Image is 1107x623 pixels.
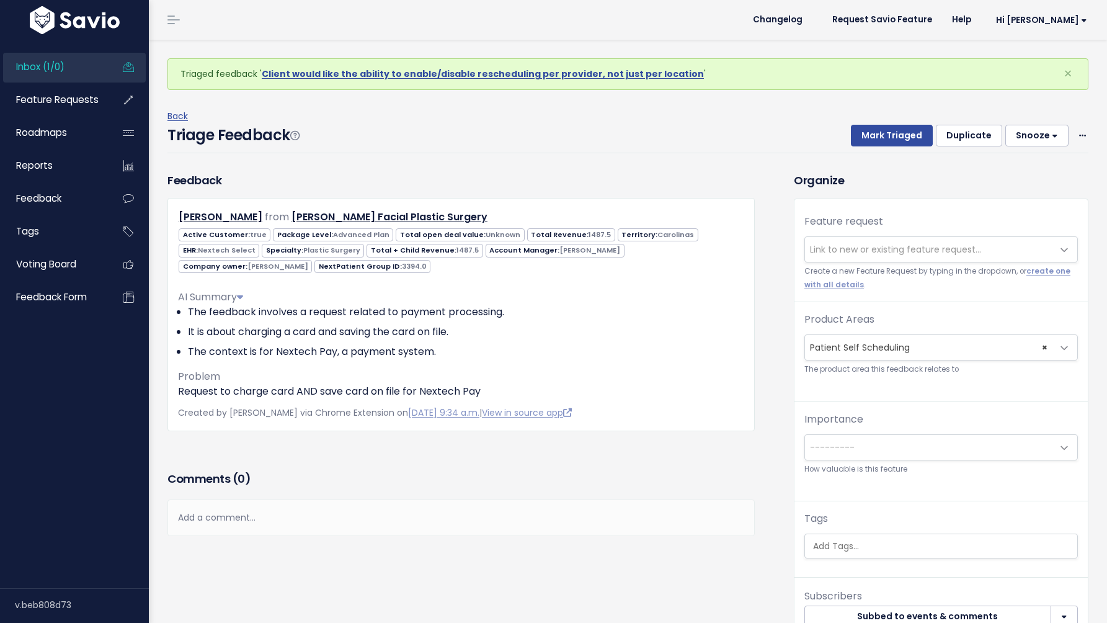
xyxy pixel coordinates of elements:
[179,210,262,224] a: [PERSON_NAME]
[265,210,289,224] span: from
[167,58,1088,90] div: Triaged feedback ' '
[250,230,267,240] span: true
[367,244,482,257] span: Total + Child Revenue:
[238,471,245,486] span: 0
[167,172,221,189] h3: Feedback
[15,589,149,621] div: v.beb808d73
[408,406,479,419] a: [DATE] 9:34 a.m.
[273,228,393,241] span: Package Level:
[810,441,855,454] span: ---------
[804,265,1078,292] small: Create a new Feature Request by typing in the dropdown, or .
[333,230,389,240] span: Advanced Plan
[794,172,1088,189] h3: Organize
[178,369,220,383] span: Problem
[1005,125,1069,147] button: Snooze
[804,412,863,427] label: Importance
[559,245,620,255] span: [PERSON_NAME]
[942,11,981,29] a: Help
[16,192,61,205] span: Feedback
[3,53,103,81] a: Inbox (1/0)
[179,260,312,273] span: Company owner:
[804,214,883,229] label: Feature request
[1042,335,1047,360] span: ×
[16,93,99,106] span: Feature Requests
[1051,59,1085,89] button: Close
[303,245,360,255] span: Plastic Surgery
[456,245,479,255] span: 1487.5
[618,228,698,241] span: Territory:
[804,589,862,603] span: Subscribers
[936,125,1002,147] button: Duplicate
[16,126,67,139] span: Roadmaps
[822,11,942,29] a: Request Savio Feature
[167,124,299,146] h4: Triage Feedback
[396,228,524,241] span: Total open deal value:
[589,230,611,240] span: 1487.5
[247,261,308,271] span: [PERSON_NAME]
[178,290,243,304] span: AI Summary
[3,250,103,279] a: Voting Board
[262,244,364,257] span: Specialty:
[657,230,694,240] span: Carolinas
[167,470,755,488] h3: Comments ( )
[996,16,1087,25] span: Hi [PERSON_NAME]
[486,244,625,257] span: Account Manager:
[262,68,704,80] a: Client would like the ability to enable/disable rescheduling per provider, not just per location
[188,305,744,320] li: The feedback involves a request related to payment processing.
[1064,63,1072,84] span: ×
[804,511,828,526] label: Tags
[16,290,87,303] span: Feedback form
[3,184,103,213] a: Feedback
[291,210,487,224] a: [PERSON_NAME] Facial Plastic Surgery
[804,463,1078,476] small: How valuable is this feature
[179,244,259,257] span: EHR:
[16,159,53,172] span: Reports
[167,110,188,122] a: Back
[188,344,744,359] li: The context is for Nextech Pay, a payment system.
[981,11,1097,30] a: Hi [PERSON_NAME]
[527,228,615,241] span: Total Revenue:
[16,225,39,238] span: Tags
[804,363,1078,376] small: The product area this feedback relates to
[486,230,520,240] span: Unknown
[402,261,427,271] span: 3394.0
[482,406,572,419] a: View in source app
[16,60,64,73] span: Inbox (1/0)
[3,217,103,246] a: Tags
[3,283,103,311] a: Feedback form
[753,16,802,24] span: Changelog
[3,119,103,147] a: Roadmaps
[808,540,1077,553] input: Add Tags...
[3,86,103,114] a: Feature Requests
[179,228,270,241] span: Active Customer:
[16,258,76,271] span: Voting Board
[851,125,933,147] button: Mark Triaged
[804,266,1070,289] a: create one with all details
[810,243,981,256] span: Link to new or existing feature request...
[188,325,744,339] li: It is about charging a card and saving the card on file.
[198,245,256,255] span: Nextech Select
[167,500,755,536] div: Add a comment...
[3,151,103,180] a: Reports
[178,384,744,399] p: Request to charge card AND save card on file for Nextech Pay
[314,260,430,273] span: NextPatient Group ID:
[27,6,123,34] img: logo-white.9d6f32f41409.svg
[804,312,874,327] label: Product Areas
[804,334,1078,361] span: Patient Self Scheduling
[805,335,1052,360] span: Patient Self Scheduling
[178,406,572,419] span: Created by [PERSON_NAME] via Chrome Extension on |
